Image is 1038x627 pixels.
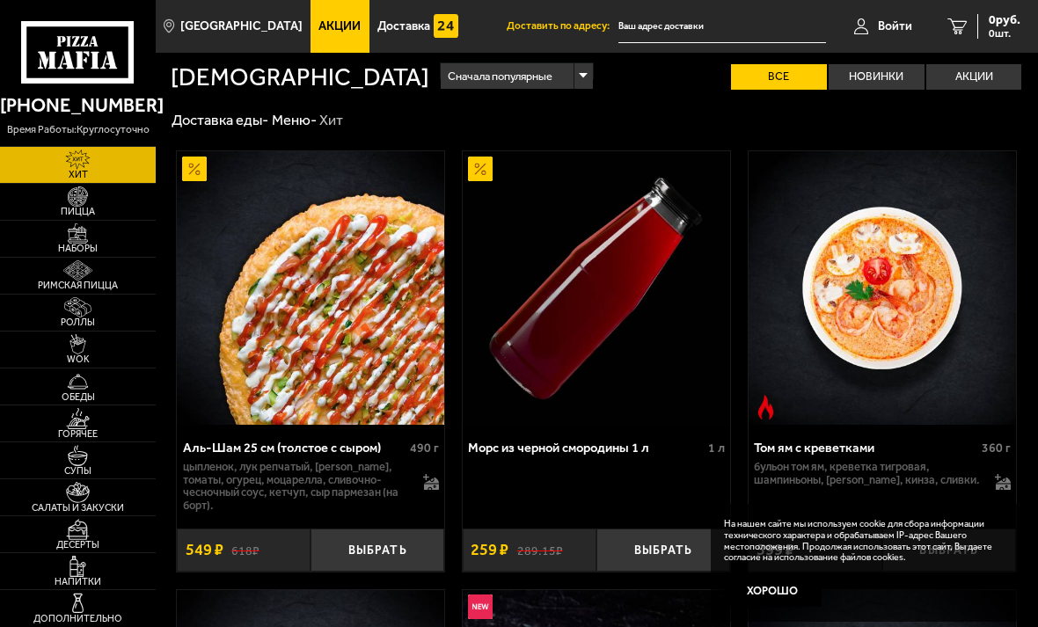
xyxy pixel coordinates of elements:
a: Доставка еды- [172,112,268,128]
span: 490 г [410,441,439,456]
img: 15daf4d41897b9f0e9f617042186c801.svg [434,14,458,39]
img: Морс из черной смородины 1 л [463,151,730,425]
button: Выбрать [311,529,444,572]
span: Акции [318,20,361,33]
a: АкционныйАль-Шам 25 см (толстое с сыром) [177,151,444,425]
div: Морс из черной смородины 1 л [468,441,703,456]
s: 289.15 ₽ [517,543,563,558]
label: Акции [926,64,1022,90]
label: Все [731,64,827,90]
img: Аль-Шам 25 см (толстое с сыром) [177,151,444,425]
p: На нашем сайте мы используем cookie для сбора информации технического характера и обрабатываем IP... [724,519,998,564]
span: Доставить по адресу: [507,21,618,32]
p: цыпленок, лук репчатый, [PERSON_NAME], томаты, огурец, моцарелла, сливочно-чесночный соус, кетчуп... [183,461,413,513]
span: Войти [878,20,912,33]
img: Острое блюдо [754,395,778,419]
h1: [DEMOGRAPHIC_DATA] [171,65,429,90]
div: Хит [319,111,343,130]
span: [GEOGRAPHIC_DATA] [180,20,303,33]
div: Том ям с креветками [754,441,976,456]
div: Аль-Шам 25 см (толстое с сыром) [183,441,406,456]
label: Новинки [829,64,925,90]
img: Акционный [468,157,493,181]
span: Сначала популярные [448,61,552,91]
s: 618 ₽ [231,543,259,558]
span: 259 ₽ [471,542,508,558]
img: Том ям с креветками [749,151,1016,425]
img: Новинка [468,594,493,619]
a: АкционныйМорс из черной смородины 1 л [463,151,730,425]
input: Ваш адрес доставки [618,11,826,43]
span: 1 л [708,441,725,456]
a: Меню- [272,112,317,128]
button: Выбрать [596,529,730,572]
button: Хорошо [724,574,822,607]
span: 0 руб. [989,14,1020,26]
img: Акционный [182,157,207,181]
span: Доставка [377,20,430,33]
span: 549 ₽ [186,542,223,558]
a: Острое блюдоТом ям с креветками [749,151,1016,425]
p: бульон том ям, креветка тигровая, шампиньоны, [PERSON_NAME], кинза, сливки. [754,461,983,487]
span: 360 г [982,441,1011,456]
span: 0 шт. [989,28,1020,39]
